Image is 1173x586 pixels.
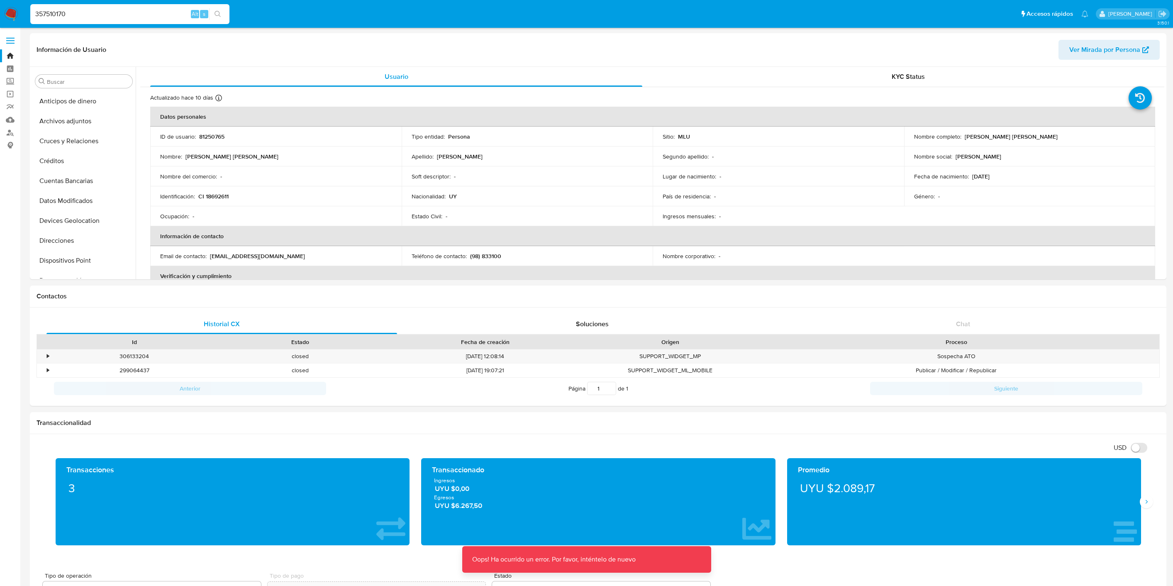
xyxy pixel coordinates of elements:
div: closed [217,364,383,377]
p: Nombre corporativo : [663,252,715,260]
h1: Transaccionalidad [37,419,1160,427]
span: Usuario [385,72,408,81]
th: Información de contacto [150,226,1155,246]
p: - [719,252,720,260]
button: Archivos adjuntos [32,111,136,131]
div: Sospecha ATO [753,349,1159,363]
th: Datos personales [150,107,1155,127]
div: [DATE] 19:07:21 [383,364,587,377]
p: Nombre social : [914,153,952,160]
p: País de residencia : [663,193,711,200]
button: Anticipos de dinero [32,91,136,111]
button: Buscar [39,78,45,85]
p: (98) 833100 [470,252,501,260]
p: Tipo entidad : [412,133,445,140]
p: - [454,173,456,180]
p: [PERSON_NAME] [PERSON_NAME] [185,153,278,160]
div: SUPPORT_WIDGET_MP [588,349,754,363]
span: Ver Mirada por Persona [1069,40,1140,60]
button: Créditos [32,151,136,171]
p: - [193,212,194,220]
p: Género : [914,193,935,200]
h1: Contactos [37,292,1160,300]
span: Soluciones [576,319,609,329]
p: Fecha de nacimiento : [914,173,969,180]
div: Id [57,338,212,346]
span: 1 [626,384,628,393]
p: [PERSON_NAME] [437,153,483,160]
p: Estado Civil : [412,212,442,220]
p: - [714,193,716,200]
p: - [712,153,714,160]
p: UY [449,193,457,200]
button: Documentación [32,271,136,291]
div: Estado [223,338,378,346]
div: SUPPORT_WIDGET_ML_MOBILE [588,364,754,377]
p: MLU [678,133,690,140]
p: [PERSON_NAME] [PERSON_NAME] [965,133,1058,140]
p: Soft descriptor : [412,173,451,180]
p: Sitio : [663,133,675,140]
span: s [203,10,205,18]
p: Nacionalidad : [412,193,446,200]
p: Ingresos mensuales : [663,212,716,220]
p: - [220,173,222,180]
button: Siguiente [870,382,1142,395]
p: [DATE] [972,173,990,180]
div: Publicar / Modificar / Republicar [753,364,1159,377]
p: Persona [448,133,470,140]
p: Nombre completo : [914,133,961,140]
div: 306133204 [51,349,217,363]
p: - [938,193,940,200]
div: 299064437 [51,364,217,377]
p: CI 18692611 [198,193,229,200]
p: Ocupación : [160,212,189,220]
p: - [446,212,447,220]
div: Proceso [759,338,1153,346]
span: Página de [568,382,628,395]
p: - [719,212,721,220]
span: KYC Status [892,72,925,81]
p: Segundo apellido : [663,153,709,160]
p: gregorio.negri@mercadolibre.com [1108,10,1155,18]
button: Anterior [54,382,326,395]
input: Buscar [47,78,129,85]
p: Lugar de nacimiento : [663,173,716,180]
p: ID de usuario : [160,133,196,140]
button: Dispositivos Point [32,251,136,271]
p: Identificación : [160,193,195,200]
button: Datos Modificados [32,191,136,211]
th: Verificación y cumplimiento [150,266,1155,286]
p: [EMAIL_ADDRESS][DOMAIN_NAME] [210,252,305,260]
p: Email de contacto : [160,252,207,260]
button: Cuentas Bancarias [32,171,136,191]
div: Fecha de creación [389,338,581,346]
p: Teléfono de contacto : [412,252,467,260]
p: Nombre del comercio : [160,173,217,180]
button: Devices Geolocation [32,211,136,231]
p: 81250765 [199,133,224,140]
button: Ver Mirada por Persona [1058,40,1160,60]
p: [PERSON_NAME] [956,153,1001,160]
input: Buscar usuario o caso... [30,9,229,20]
div: closed [217,349,383,363]
span: Alt [192,10,198,18]
span: Historial CX [204,319,240,329]
button: Cruces y Relaciones [32,131,136,151]
p: Nombre : [160,153,182,160]
a: Notificaciones [1081,10,1088,17]
p: Oops! Ha ocurrido un error. Por favor, inténtelo de nuevo [462,546,646,573]
div: [DATE] 12:08:14 [383,349,587,363]
div: Origen [593,338,748,346]
span: Accesos rápidos [1027,10,1073,18]
h1: Información de Usuario [37,46,106,54]
p: Apellido : [412,153,434,160]
div: • [47,352,49,360]
span: Chat [956,319,970,329]
p: - [719,173,721,180]
button: Direcciones [32,231,136,251]
div: • [47,366,49,374]
p: Actualizado hace 10 días [150,94,213,102]
button: search-icon [209,8,226,20]
a: Salir [1158,10,1167,18]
